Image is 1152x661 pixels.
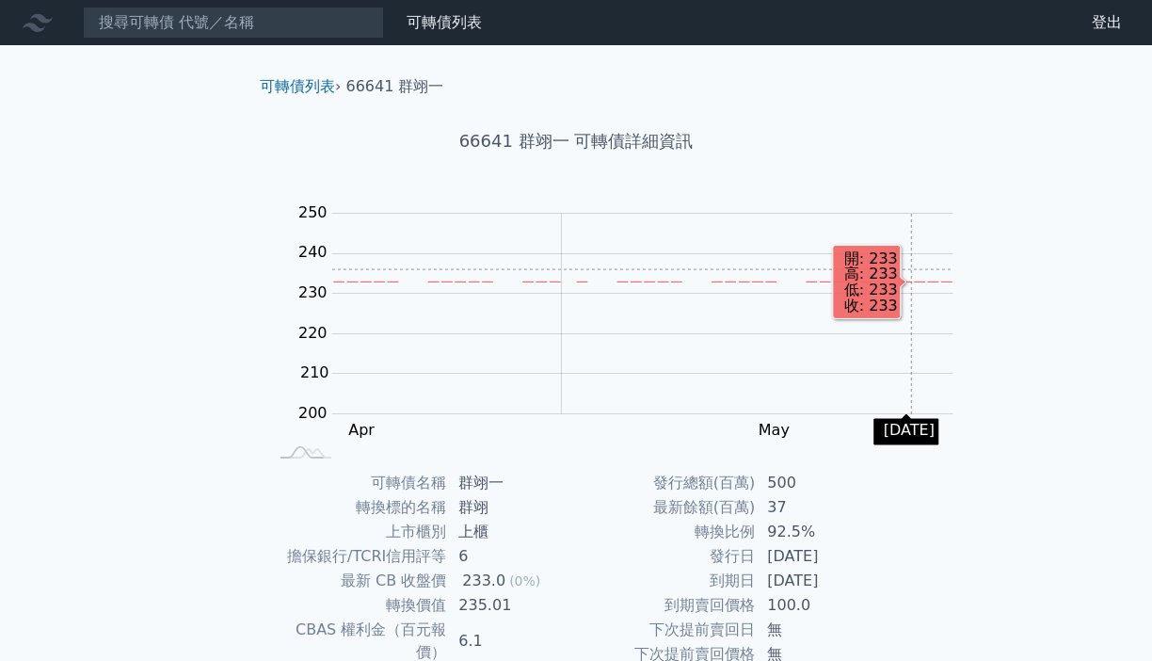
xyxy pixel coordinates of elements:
td: [DATE] [756,544,885,569]
td: 235.01 [447,593,576,618]
td: 上櫃 [447,520,576,544]
td: 到期日 [576,569,756,593]
td: 最新 CB 收盤價 [267,569,447,593]
td: 轉換價值 [267,593,447,618]
td: 發行日 [576,544,756,569]
a: 可轉債列表 [260,77,335,95]
td: [DATE] [756,569,885,593]
td: 發行總額(百萬) [576,471,756,495]
li: 66641 群翊一 [346,75,444,98]
span: (0%) [509,573,540,588]
td: 92.5% [756,520,885,544]
tspan: 250 [298,203,328,221]
td: 到期賣回價格 [576,593,756,618]
td: 下次提前賣回日 [576,618,756,642]
tspan: 200 [298,404,328,422]
td: 可轉債名稱 [267,471,447,495]
tspan: 240 [298,243,328,261]
td: 6 [447,544,576,569]
tspan: Apr [348,421,375,439]
td: 群翊 [447,495,576,520]
a: 可轉債列表 [407,13,482,31]
tspan: 230 [298,283,328,301]
input: 搜尋可轉債 代號／名稱 [83,7,384,39]
tspan: May [759,421,790,439]
li: › [260,75,341,98]
td: 擔保銀行/TCRI信用評等 [267,544,447,569]
td: 轉換標的名稱 [267,495,447,520]
td: 100.0 [756,593,885,618]
tspan: 220 [298,324,328,342]
td: 上市櫃別 [267,520,447,544]
g: Chart [289,203,982,477]
td: 最新餘額(百萬) [576,495,756,520]
a: 登出 [1077,8,1137,38]
td: 無 [756,618,885,642]
tspan: 210 [300,363,329,381]
div: 233.0 [458,570,509,592]
h1: 66641 群翊一 可轉債詳細資訊 [245,128,907,154]
td: 500 [756,471,885,495]
td: 37 [756,495,885,520]
td: 群翊一 [447,471,576,495]
td: 轉換比例 [576,520,756,544]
